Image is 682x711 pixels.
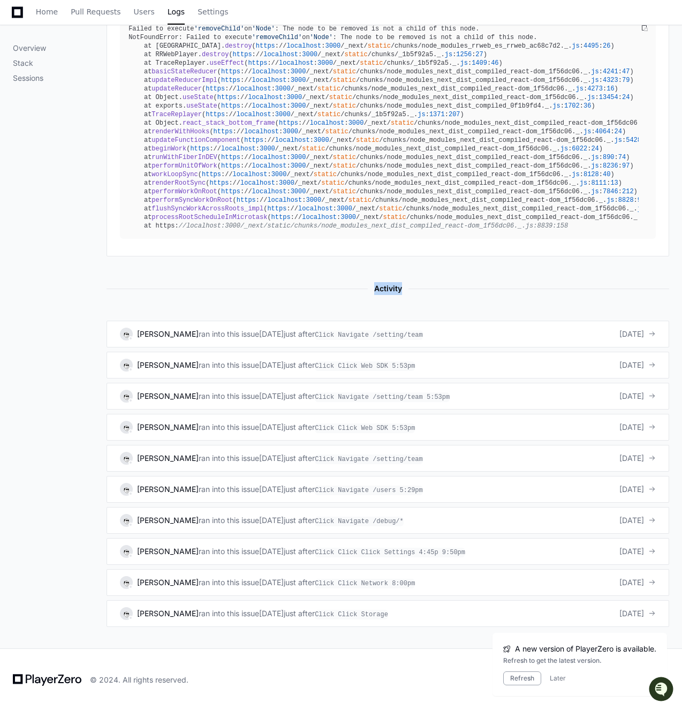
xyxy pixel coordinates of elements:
span: [PERSON_NAME] [137,391,199,400]
span: 4323 [603,77,618,84]
span: 3000 [302,51,317,58]
span: 3000 [325,42,340,50]
span: Click Click Web SDK 5:53pm [315,361,415,371]
span: localhost [302,214,337,221]
span: updateFunctionComponent [151,137,240,144]
span: static [383,214,406,221]
span: ran into this issue [199,360,259,370]
span: performWorkOnRoot [151,188,217,195]
span: 3000 [275,85,291,93]
span: Click Navigate /setting/team [315,330,423,340]
span: static [368,42,391,50]
div: [DATE] [259,360,284,370]
span: js [572,42,579,50]
span: Click Click Network 8:00pm [315,579,415,588]
span: ran into this issue [199,577,259,588]
a: [PERSON_NAME]ran into this issue[DATE]just afterClick Click Click Settings 4:45p 9:50pm[DATE] [107,538,669,565]
span: static [356,137,379,144]
div: just after [284,608,388,619]
span: 24 [591,145,598,153]
span: localhost [252,188,287,195]
span: https [233,51,252,58]
a: [PERSON_NAME] [137,329,199,338]
p: Overview [13,43,107,54]
img: 13.svg [122,422,132,432]
div: just after [284,422,415,433]
span: js [445,51,452,58]
div: © 2024. All rights reserved. [90,675,188,685]
span: localhost [275,137,310,144]
span: 3000 [291,162,306,170]
a: [PERSON_NAME] [137,422,199,432]
span: 3000 [283,128,298,135]
span: 3000 [291,102,306,110]
span: Logs [168,9,185,15]
span: 4064 [595,128,611,135]
span: Settings [198,9,228,15]
span: js [591,188,598,195]
span: 8828 [618,196,634,204]
a: [PERSON_NAME]ran into this issue[DATE]just afterClick Click Web SDK 5:53pm[DATE] [107,352,669,379]
span: js [587,94,595,101]
div: [DATE] [259,546,284,557]
span: 6022 [572,145,587,153]
div: just after [284,484,423,495]
span: localhost [267,196,302,204]
span: static [333,154,356,161]
span: static [348,196,372,204]
div: [DATE] [259,484,284,495]
span: ran into this issue [199,484,259,495]
span: localhost [244,128,279,135]
span: localhost [237,85,271,93]
div: just after [284,515,404,526]
span: js [638,205,645,213]
p: Sessions [13,73,107,84]
span: [PERSON_NAME] [137,516,199,525]
span: Click Navigate /debug/* [315,517,404,526]
div: We're offline, but we'll be back soon! [36,90,155,99]
span: 24 [622,94,630,101]
span: localhost [248,94,283,101]
span: destroy [225,42,252,50]
span: static [333,102,356,110]
span: ran into this issue [199,329,259,339]
span: https [209,179,229,187]
span: https [202,171,221,178]
img: 1756235613930-3d25f9e4-fa56-45dd-b3ad-e072dfbd1548 [11,80,30,99]
span: 3000 [286,94,302,101]
span: updateReducer [151,85,202,93]
a: Powered byPylon [75,112,130,120]
a: [PERSON_NAME]ran into this issue[DATE]just afterClick Navigate /users 5:29pm[DATE] [107,476,669,503]
div: Failed to execute on : The node to be removed is not a child of this node. NotFoundError: Failed ... [128,25,639,230]
div: [DATE] [259,608,284,619]
span: localhost [237,111,271,118]
div: [DATE] [259,453,284,464]
a: [PERSON_NAME] [137,547,199,556]
span: js [591,154,598,161]
img: 13.svg [122,329,132,339]
img: 13.svg [122,577,132,587]
span: js [576,85,584,93]
span: https [221,188,240,195]
span: 3000 [275,111,291,118]
span: useState [186,102,217,110]
span: 9 [638,196,641,204]
span: A new version of PlayerZero is available. [515,644,656,654]
span: destroy [202,51,229,58]
span: ran into this issue [199,608,259,619]
span: static [333,77,356,84]
span: beginWork [151,145,186,153]
span: //localhost:3000/_next/static/chunks/node_modules_next_dist_compiled_react-dom_1f56dc06._.js:8839... [179,222,568,230]
span: js [418,111,425,118]
span: updateReducerImpl [151,77,217,84]
span: localhost [252,102,287,110]
span: js [591,162,598,170]
span: flushSyncWorkAcrossRoots_impl [151,205,263,213]
img: 13.svg [122,515,132,525]
span: https [267,205,286,213]
span: [DATE] [619,360,644,370]
span: static [317,111,340,118]
span: [DATE] [619,391,644,402]
span: [PERSON_NAME] [137,578,199,587]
